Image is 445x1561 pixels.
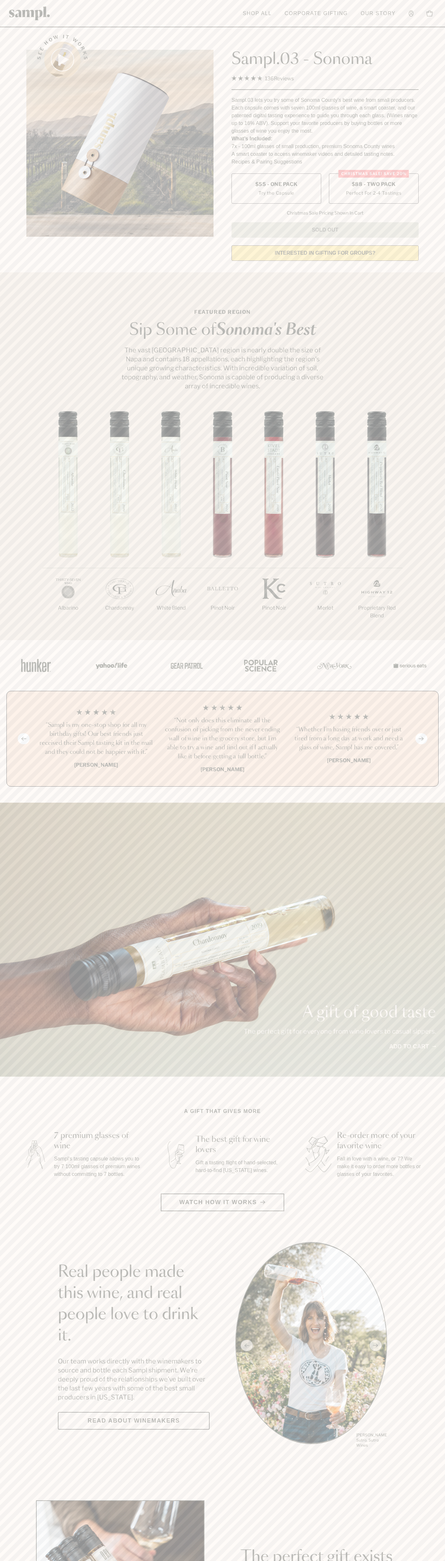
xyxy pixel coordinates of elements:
small: Perfect For 2-4 Tastings [346,190,401,196]
button: See how it works [44,42,80,78]
h3: 7 premium glasses of wine [54,1131,141,1151]
img: Artboard_4_28b4d326-c26e-48f9-9c80-911f17d6414e_x450.png [241,652,279,679]
li: 7 / 7 [351,411,403,640]
div: Christmas SALE! Save 20% [339,170,409,178]
li: 3 / 4 [291,704,407,773]
li: Recipes & Pairing Suggestions [232,158,419,166]
img: Artboard_3_0b291449-6e8c-4d07-b2c2-3f3601a19cd1_x450.png [315,652,354,679]
span: $55 - One Pack [255,181,298,188]
ul: carousel [235,1242,387,1449]
p: Pinot Noir [197,604,248,612]
img: Artboard_7_5b34974b-f019-449e-91fb-745f8d0877ee_x450.png [390,652,428,679]
p: Featured Region [120,308,325,316]
h3: The best gift for wine lovers [195,1134,283,1155]
img: Artboard_5_7fdae55a-36fd-43f7-8bfd-f74a06a2878e_x450.png [166,652,204,679]
p: Proprietary Red Blend [351,604,403,620]
a: Add to cart [389,1042,436,1051]
p: The perfect gift for everyone from wine lovers to casual sippers. [244,1027,436,1036]
span: $88 - Two Pack [352,181,396,188]
img: Sampl.03 - Sonoma [26,50,213,237]
p: Sampl's tasting capsule allows you to try 7 100ml glasses of premium wines without committing to ... [54,1155,141,1178]
h2: A gift that gives more [184,1107,261,1115]
p: Chardonnay [94,604,145,612]
span: 136 [265,75,274,82]
li: 1 / 4 [38,704,154,773]
p: Gift a tasting flight of hand-selected, hard-to-find [US_STATE] wines. [195,1159,283,1174]
b: [PERSON_NAME] [74,762,118,768]
p: Fall in love with a wine, or 7? We make it easy to order more bottles or glasses of your favorites. [337,1155,424,1178]
p: Our team works directly with the winemakers to source and bottle each Sampl shipment. We’re deepl... [58,1357,210,1402]
a: Corporate Gifting [281,6,351,21]
div: 136Reviews [232,74,294,83]
em: Sonoma's Best [216,322,316,338]
a: Our Story [358,6,399,21]
li: 1 / 7 [42,411,94,632]
b: [PERSON_NAME] [201,766,244,772]
p: White Blend [145,604,197,612]
button: Previous slide [18,733,30,744]
div: slide 1 [235,1242,387,1449]
h3: “Whether I'm having friends over or just tired from a long day at work and need a glass of wine, ... [291,725,407,752]
p: The vast [GEOGRAPHIC_DATA] region is nearly double the size of Napa and contains 18 appellations,... [120,346,325,391]
li: 7x - 100ml glasses of small production, premium Sonoma County wines [232,143,419,150]
p: Merlot [300,604,351,612]
li: 6 / 7 [300,411,351,632]
strong: What’s Included: [232,136,272,141]
p: A gift of good taste [244,1005,436,1020]
button: Sold Out [232,222,419,238]
p: Albarino [42,604,94,612]
span: Reviews [274,75,294,82]
img: Artboard_6_04f9a106-072f-468a-bdd7-f11783b05722_x450.png [91,652,130,679]
h1: Sampl.03 - Sonoma [232,50,419,69]
li: Christmas Sale Pricing Shown In Cart [284,210,367,216]
h2: Sip Some of [120,322,325,338]
a: Read about Winemakers [58,1412,210,1430]
p: [PERSON_NAME] Sutro, Sutro Wines [356,1433,387,1448]
img: Artboard_1_c8cd28af-0030-4af1-819c-248e302c7f06_x450.png [17,652,55,679]
a: Shop All [240,6,275,21]
h3: “Sampl is my one-stop shop for all my birthday gifts! Our best friends just received their Sampl ... [38,721,154,757]
li: 5 / 7 [248,411,300,632]
button: Next slide [415,733,427,744]
li: 3 / 7 [145,411,197,632]
li: 4 / 7 [197,411,248,632]
a: interested in gifting for groups? [232,245,419,261]
h3: Re-order more of your favorite wine [337,1131,424,1151]
div: Sampl.03 lets you try some of Sonoma County's best wine from small producers. Each capsule comes ... [232,96,419,135]
p: Pinot Noir [248,604,300,612]
h2: Real people made this wine, and real people love to drink it. [58,1262,210,1346]
b: [PERSON_NAME] [327,757,371,763]
h3: “Not only does this eliminate all the confusion of picking from the never ending wall of wine in ... [165,716,281,761]
small: Try the Capsule [259,190,294,196]
button: Watch how it works [161,1194,284,1211]
img: Sampl logo [9,6,50,20]
li: 2 / 4 [165,704,281,773]
li: 2 / 7 [94,411,145,632]
li: A smart coaster to access winemaker videos and detailed tasting notes. [232,150,419,158]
